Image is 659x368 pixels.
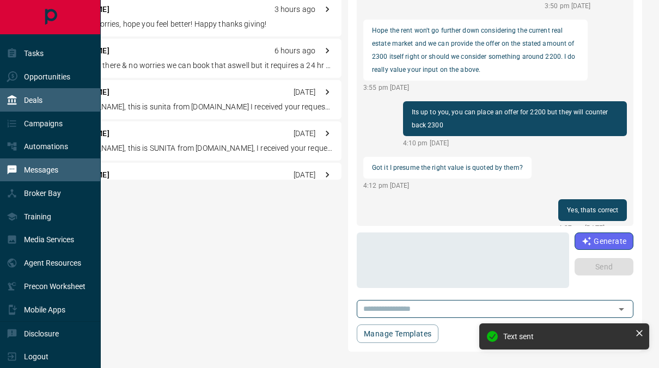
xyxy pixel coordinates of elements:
[50,101,333,113] p: Hey! [PERSON_NAME], this is sunita from [DOMAIN_NAME] I received your request to view- [STREET_AD...
[372,161,523,174] p: Got it I presume the right value is quoted by them?
[363,83,588,93] p: 3:55 pm [DATE]
[614,302,629,317] button: Open
[294,128,315,139] p: [DATE]
[50,19,333,30] p: Hey okay no worries, hope you feel better! Happy thanks giving!
[274,45,315,57] p: 6 hours ago
[274,4,315,15] p: 3 hours ago
[363,181,532,191] p: 4:12 pm [DATE]
[567,204,618,217] p: Yes, thats correct
[294,169,315,181] p: [DATE]
[50,60,333,71] p: Yes! I’ll see you there & no worries we can book that aswell but it requires a 24 hr notice
[412,106,619,132] p: Its up to you, you can place an offer for 2200 but they will counter back 2300
[357,324,438,343] button: Manage Templates
[558,223,627,233] p: 4:37 pm [DATE]
[503,332,631,341] div: Text sent
[50,143,333,154] p: Hey! [PERSON_NAME], this is SUNITA from [DOMAIN_NAME], I received your request to view, when are ...
[575,232,633,250] button: Generate
[294,87,315,98] p: [DATE]
[372,24,579,76] p: Hope the rent won't go further down considering the current real estate market and we can provide...
[545,1,627,11] p: 3:50 pm [DATE]
[403,138,627,148] p: 4:10 pm [DATE]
